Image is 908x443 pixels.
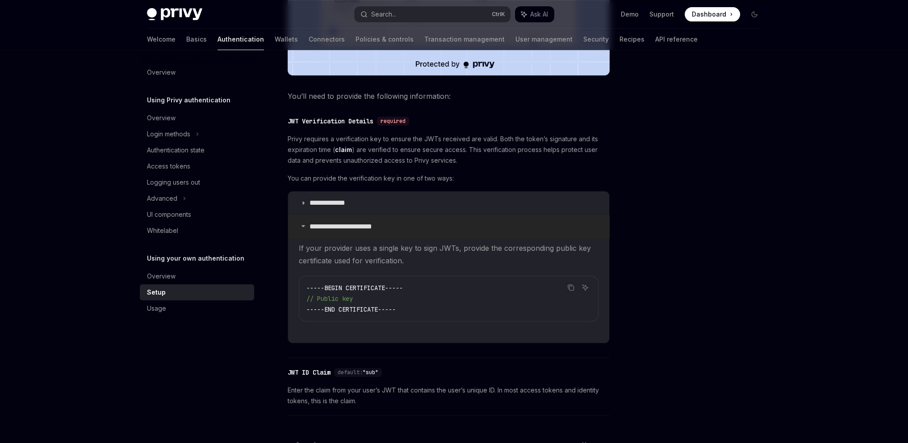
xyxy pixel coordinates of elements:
[147,303,166,314] div: Usage
[147,225,178,236] div: Whitelabel
[288,134,610,166] span: Privy requires a verification key to ensure the JWTs received are valid. Both the token’s signatu...
[140,268,254,284] a: Overview
[306,305,396,313] span: -----END CERTIFICATE-----
[356,29,414,50] a: Policies & controls
[147,193,177,204] div: Advanced
[140,300,254,316] a: Usage
[692,10,726,19] span: Dashboard
[275,29,298,50] a: Wallets
[147,29,176,50] a: Welcome
[288,117,373,126] div: JWT Verification Details
[288,368,331,377] div: JWT ID Claim
[424,29,505,50] a: Transaction management
[515,29,573,50] a: User management
[299,242,598,267] span: If your provider uses a single key to sign JWTs, provide the corresponding public key certificate...
[140,174,254,190] a: Logging users out
[288,173,610,184] span: You can provide the verification key in one of two ways:
[147,67,176,78] div: Overview
[288,90,610,102] span: You’ll need to provide the following information:
[147,209,191,220] div: UI components
[147,95,230,105] h5: Using Privy authentication
[140,110,254,126] a: Overview
[621,10,639,19] a: Demo
[338,369,363,376] span: default:
[147,113,176,123] div: Overview
[371,9,396,20] div: Search...
[306,295,353,303] span: // Public key
[140,223,254,239] a: Whitelabel
[147,177,200,188] div: Logging users out
[140,284,254,300] a: Setup
[288,385,610,406] span: Enter the claim from your user’s JWT that contains the user’s unique ID. In most access tokens an...
[335,146,352,154] a: claim
[147,287,166,298] div: Setup
[147,161,190,172] div: Access tokens
[655,29,698,50] a: API reference
[147,271,176,282] div: Overview
[309,29,345,50] a: Connectors
[147,129,190,139] div: Login methods
[685,7,740,21] a: Dashboard
[530,10,548,19] span: Ask AI
[363,369,378,376] span: "sub"
[140,142,254,158] a: Authentication state
[147,145,205,156] div: Authentication state
[619,29,644,50] a: Recipes
[747,7,762,21] button: Toggle dark mode
[140,207,254,223] a: UI components
[140,158,254,174] a: Access tokens
[565,282,577,293] button: Copy the contents from the code block
[140,64,254,80] a: Overview
[186,29,207,50] a: Basics
[218,29,264,50] a: Authentication
[579,282,591,293] button: Ask AI
[515,6,554,22] button: Ask AI
[377,117,409,126] div: required
[649,10,674,19] a: Support
[583,29,609,50] a: Security
[492,11,505,18] span: Ctrl K
[354,6,510,22] button: Search...CtrlK
[147,8,202,21] img: dark logo
[288,215,609,343] details: **** **** **** **** ***If your provider uses a single key to sign JWTs, provide the corresponding...
[306,284,403,292] span: -----BEGIN CERTIFICATE-----
[147,253,244,264] h5: Using your own authentication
